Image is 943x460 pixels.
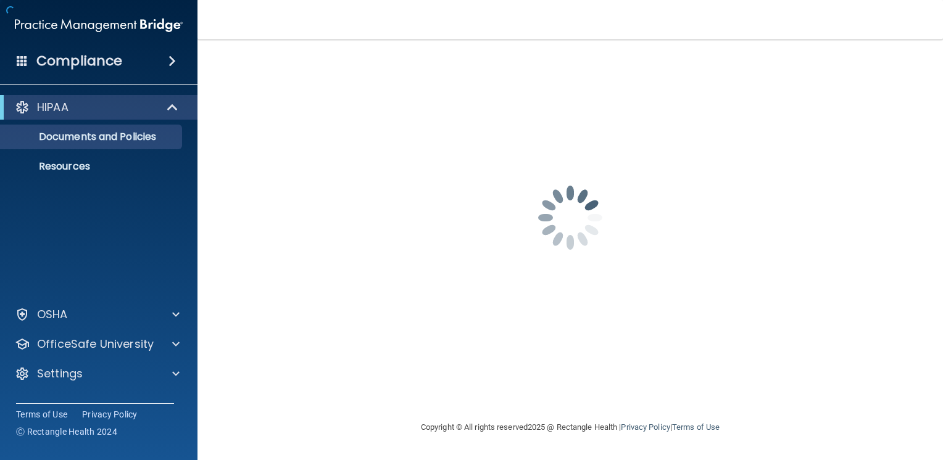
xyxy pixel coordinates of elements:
[16,425,117,438] span: Ⓒ Rectangle Health 2024
[37,100,69,115] p: HIPAA
[15,307,180,322] a: OSHA
[37,337,154,351] p: OfficeSafe University
[15,100,179,115] a: HIPAA
[37,307,68,322] p: OSHA
[15,13,183,38] img: PMB logo
[15,366,180,381] a: Settings
[8,131,177,143] p: Documents and Policies
[672,422,720,432] a: Terms of Use
[345,408,796,447] div: Copyright © All rights reserved 2025 @ Rectangle Health | |
[16,408,67,421] a: Terms of Use
[621,422,670,432] a: Privacy Policy
[37,366,83,381] p: Settings
[82,408,138,421] a: Privacy Policy
[36,52,122,70] h4: Compliance
[509,156,632,279] img: spinner.e123f6fc.gif
[8,160,177,173] p: Resources
[15,337,180,351] a: OfficeSafe University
